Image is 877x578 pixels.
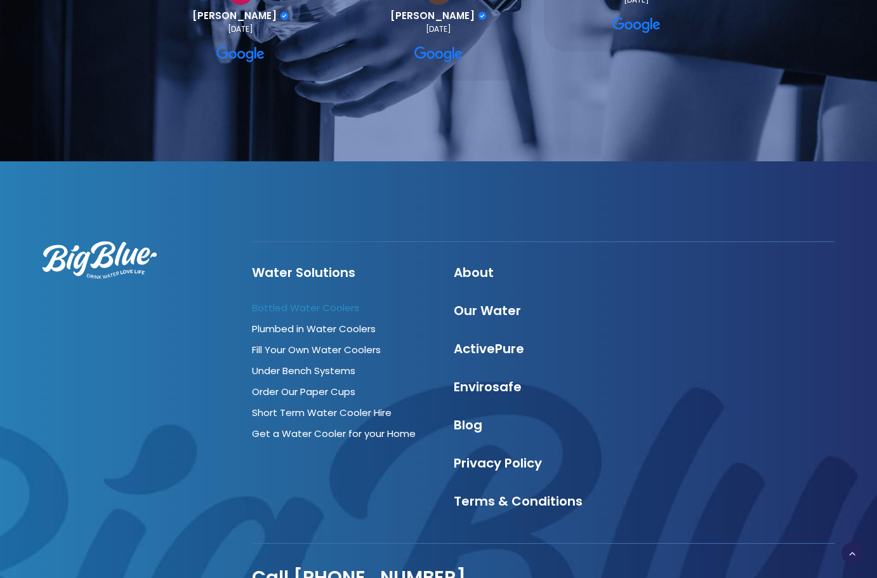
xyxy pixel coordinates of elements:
span: [PERSON_NAME] [390,10,475,22]
a: View on Google [216,44,265,65]
a: Privacy Policy [454,454,542,472]
a: Short Term Water Cooler Hire [252,406,392,419]
div: Verified Customer [280,11,289,20]
a: Get a Water Cooler for your Home [252,427,416,440]
a: Plumbed in Water Coolers [252,322,376,335]
a: Review by Lily Stevenson [390,10,487,22]
a: Order Our Paper Cups [252,385,355,398]
a: Review by Gillian Le Prou [192,10,289,22]
a: View on Google [612,15,661,36]
a: ActivePure [454,340,524,358]
a: View on Google [414,44,463,65]
span: [PERSON_NAME] [192,10,277,22]
a: Bottled Water Coolers [252,301,359,314]
iframe: Chatbot [793,494,859,560]
a: Under Bench Systems [252,364,355,377]
a: Envirosafe [454,378,522,396]
div: Verified Customer [478,11,487,20]
div: [DATE] [426,24,451,34]
a: About [454,264,494,281]
h4: Water Solutions [252,265,431,280]
a: Our Water [454,302,521,319]
div: [DATE] [228,24,253,34]
a: Fill Your Own Water Coolers [252,343,381,356]
a: Terms & Conditions [454,492,583,510]
a: Blog [454,416,482,434]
